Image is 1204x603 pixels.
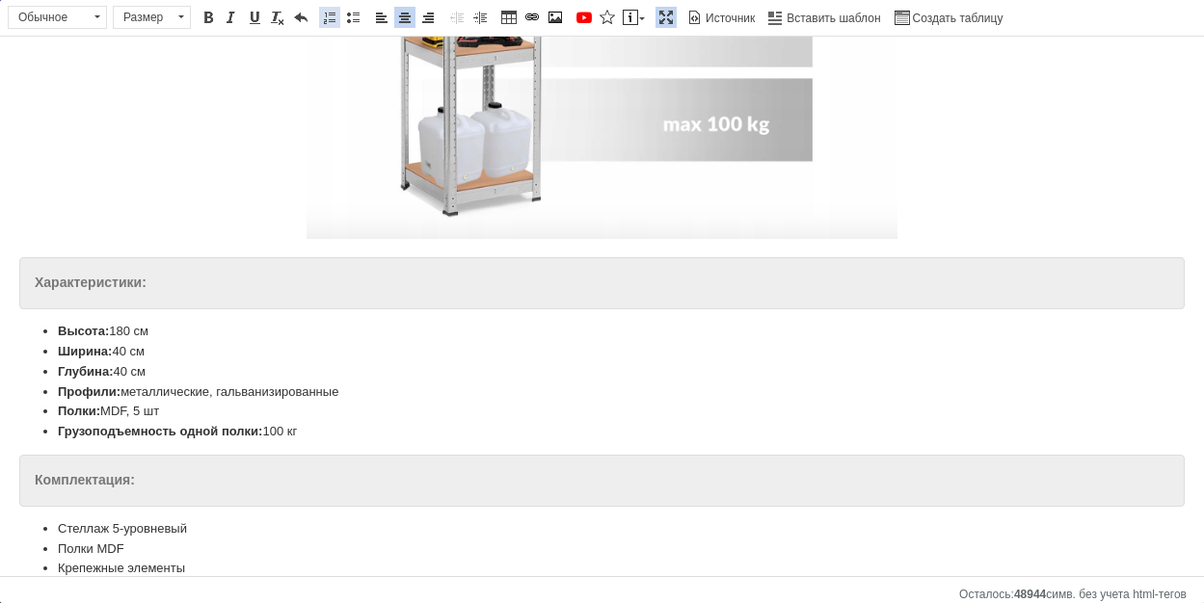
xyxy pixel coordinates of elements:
[574,7,595,28] a: Добавить видео с YouTube
[620,7,648,28] a: Вставить сообщение
[656,7,677,28] a: Развернуть
[244,7,265,28] a: Подчеркнутый (⌘+U)
[114,7,172,28] span: Размер
[394,7,415,28] a: По центру
[342,7,363,28] a: Вставить / удалить маркированный список
[58,287,109,301] strong: Высота:
[417,7,439,28] a: По правому краю
[58,346,1146,366] li: металлические, гальванизированные
[545,7,566,28] a: Изображение
[58,385,1146,406] li: 100 кг
[784,11,880,27] span: Вставить шаблон
[58,365,1146,385] li: MDF, 5 шт
[58,483,1146,503] li: Стеллаж 5-уровневый
[58,305,1146,326] li: 40 см
[290,7,311,28] a: Отменить (⌘+Z)
[703,11,755,27] span: Источник
[959,583,1196,601] div: Подсчет символов
[8,6,107,29] a: Обычное
[58,367,100,381] strong: Полки:
[267,7,288,28] a: Убрать форматирование
[58,522,1146,542] li: Крепежные элементы
[58,307,112,322] strong: Ширина:
[910,11,1003,27] span: Создать таблицу
[35,435,135,451] strong: Комплектация:
[522,7,543,28] a: Вставить/Редактировать ссылку (⌘+L)
[765,7,883,28] a: Вставить шаблон
[319,7,340,28] a: Вставить / удалить нумерованный список
[35,238,147,253] strong: Характеристики:
[446,7,468,28] a: Уменьшить отступ
[371,7,392,28] a: По левому краю
[198,7,219,28] a: Полужирный (⌘+B)
[469,7,491,28] a: Увеличить отступ
[58,285,1146,305] li: 180 см
[58,387,262,402] strong: Грузоподъемность одной полки:
[58,328,113,342] strong: Глубина:
[9,7,88,28] span: Обычное
[684,7,758,28] a: Источник
[113,6,191,29] a: Размер
[221,7,242,28] a: Курсив (⌘+I)
[58,326,1146,346] li: 40 см
[892,7,1006,28] a: Создать таблицу
[58,503,1146,523] li: Полки MDF
[58,348,120,362] strong: Профили:
[597,7,618,28] a: Вставить иконку
[1014,588,1046,601] span: 48944
[498,7,520,28] a: Таблица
